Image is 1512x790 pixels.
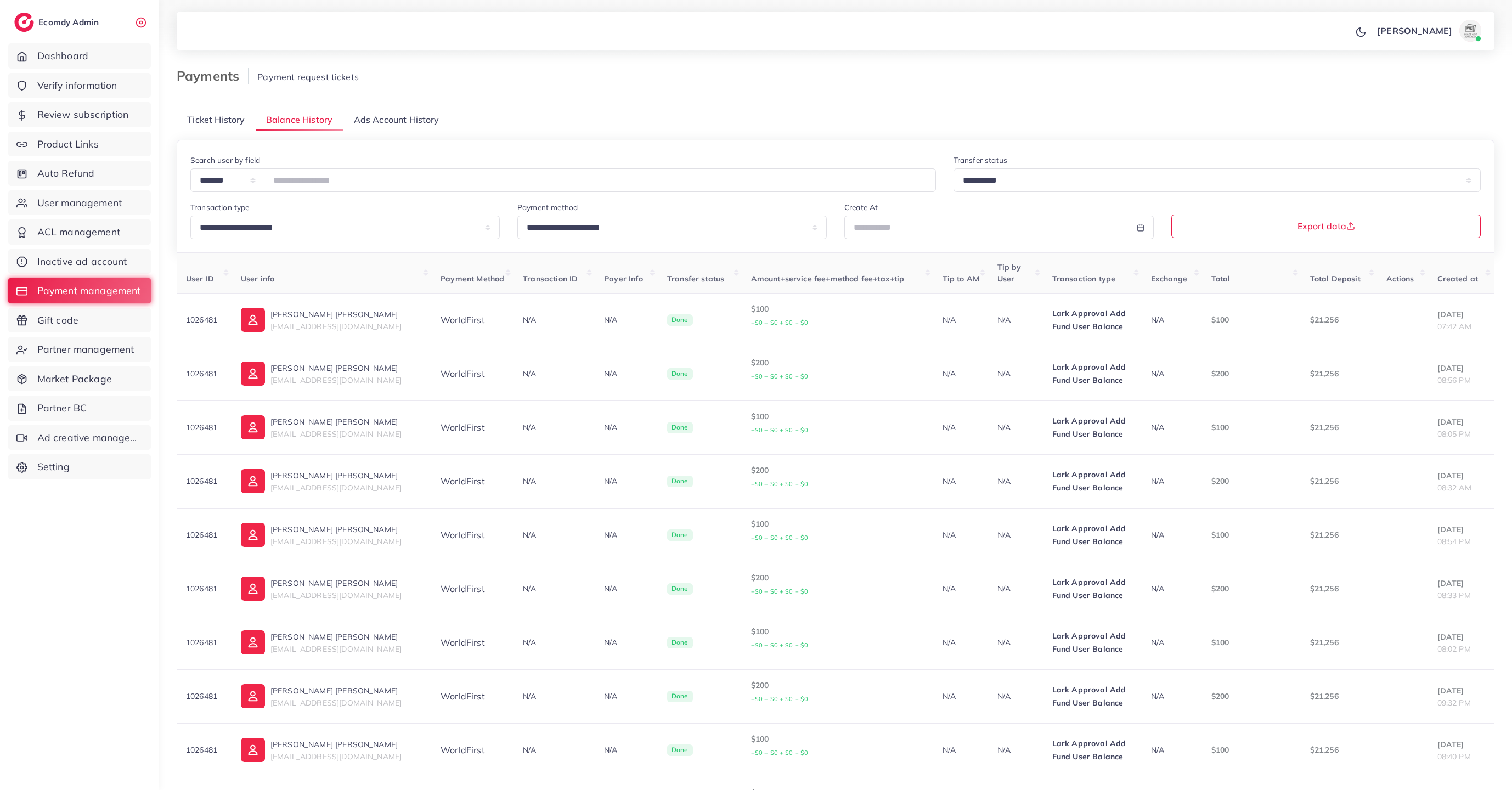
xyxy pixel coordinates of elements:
p: 1026481 [186,475,223,488]
img: ic-user-info.36bf1079.svg [241,469,265,493]
span: User ID [186,274,214,284]
span: Done [667,314,693,326]
p: Lark Approval Add Fund User Balance [1052,522,1133,548]
p: $100 [1211,421,1293,434]
small: +$0 + $0 + $0 + $0 [751,373,809,380]
a: Verify information [8,73,151,98]
span: N/A [523,422,536,432]
span: N/A [523,315,536,325]
p: N/A [943,582,980,595]
img: ic-user-info.36bf1079.svg [241,684,265,708]
span: 08:05 PM [1437,429,1471,439]
p: [DATE] [1437,738,1485,751]
a: ACL management [8,219,151,245]
span: 08:02 PM [1437,644,1471,654]
small: +$0 + $0 + $0 + $0 [751,749,809,757]
p: [DATE] [1437,469,1485,482]
span: Total [1211,274,1231,284]
span: 08:32 AM [1437,483,1471,493]
span: Export data [1297,222,1355,230]
span: Market Package [37,372,112,386]
span: Done [667,368,693,380]
p: Lark Approval Add Fund User Balance [1052,468,1133,494]
div: WorldFirst [441,744,505,757]
p: $200 [751,679,925,706]
div: WorldFirst [441,636,505,649]
p: [PERSON_NAME] [1377,24,1452,37]
a: logoEcomdy Admin [14,13,101,32]
p: $21,256 [1310,528,1369,541]
span: Done [667,744,693,757]
span: Actions [1386,274,1414,284]
p: 1026481 [186,421,223,434]
a: Dashboard [8,43,151,69]
p: N/A [943,313,980,326]
p: N/A [604,582,650,595]
button: Export data [1171,215,1481,238]
span: 08:56 PM [1437,375,1471,385]
span: 08:40 PM [1437,752,1471,761]
span: Product Links [37,137,99,151]
p: [PERSON_NAME] [PERSON_NAME] [270,630,402,644]
span: Done [667,583,693,595]
img: ic-user-info.36bf1079.svg [241,523,265,547]
small: +$0 + $0 + $0 + $0 [751,695,809,703]
p: [PERSON_NAME] [PERSON_NAME] [270,415,402,428]
a: Partner BC [8,396,151,421]
p: $21,256 [1310,636,1369,649]
p: N/A [997,421,1035,434]
p: 1026481 [186,313,223,326]
img: ic-user-info.36bf1079.svg [241,738,265,762]
span: N/A [1151,422,1164,432]
p: N/A [997,690,1035,703]
a: Auto Refund [8,161,151,186]
span: User management [37,196,122,210]
p: N/A [604,528,650,541]
p: $21,256 [1310,582,1369,595]
p: 1026481 [186,528,223,541]
label: Transfer status [954,155,1007,166]
span: Balance History [266,114,332,126]
p: N/A [604,636,650,649]
span: [EMAIL_ADDRESS][DOMAIN_NAME] [270,698,402,708]
p: [PERSON_NAME] [PERSON_NAME] [270,577,402,590]
p: $200 [1211,582,1293,595]
p: $100 [1211,528,1293,541]
img: ic-user-info.36bf1079.svg [241,415,265,439]
p: [PERSON_NAME] [PERSON_NAME] [270,362,402,375]
span: N/A [1151,745,1164,755]
span: Done [667,637,693,649]
p: [PERSON_NAME] [PERSON_NAME] [270,684,402,697]
p: N/A [604,421,650,434]
span: Setting [37,460,70,474]
div: WorldFirst [441,314,505,326]
span: N/A [1151,315,1164,325]
img: ic-user-info.36bf1079.svg [241,362,265,386]
img: ic-user-info.36bf1079.svg [241,630,265,654]
span: Created at [1437,274,1479,284]
p: $200 [1211,475,1293,488]
p: $100 [1211,743,1293,757]
span: N/A [1151,369,1164,379]
h3: Payments [177,68,249,84]
span: ACL management [37,225,120,239]
p: N/A [997,743,1035,757]
div: WorldFirst [441,475,505,488]
span: 09:32 PM [1437,698,1471,708]
span: Done [667,691,693,703]
p: N/A [997,367,1035,380]
p: Lark Approval Add Fund User Balance [1052,629,1133,656]
span: 08:33 PM [1437,590,1471,600]
span: Payment Method [441,274,504,284]
span: Partner management [37,342,134,357]
span: [EMAIL_ADDRESS][DOMAIN_NAME] [270,537,402,546]
span: Payment management [37,284,141,298]
p: Lark Approval Add Fund User Balance [1052,683,1133,709]
small: +$0 + $0 + $0 + $0 [751,426,809,434]
p: Lark Approval Add Fund User Balance [1052,575,1133,602]
span: Ticket History [187,114,245,126]
p: [PERSON_NAME] [PERSON_NAME] [270,308,402,321]
span: Verify information [37,78,117,93]
span: User info [241,274,274,284]
div: WorldFirst [441,529,505,541]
